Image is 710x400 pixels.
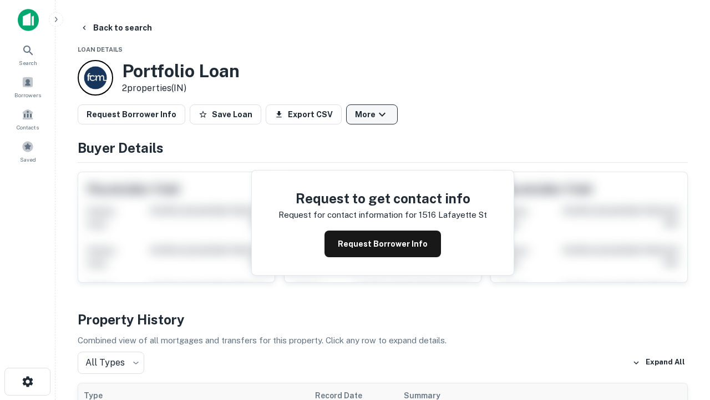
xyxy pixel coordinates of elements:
p: 1516 lafayette st [419,208,487,222]
h4: Property History [78,309,688,329]
a: Borrowers [3,72,52,102]
div: All Types [78,352,144,374]
h4: Buyer Details [78,138,688,158]
button: Save Loan [190,104,261,124]
h3: Portfolio Loan [122,61,240,82]
button: Expand All [630,354,688,371]
a: Search [3,39,52,69]
span: Search [19,58,37,67]
img: capitalize-icon.png [18,9,39,31]
button: More [346,104,398,124]
p: Combined view of all mortgages and transfers for this property. Click any row to expand details. [78,334,688,347]
a: Saved [3,136,52,166]
span: Borrowers [14,91,41,99]
p: Request for contact information for [278,208,417,222]
a: Contacts [3,104,52,134]
button: Request Borrower Info [324,231,441,257]
h4: Request to get contact info [278,188,487,208]
button: Request Borrower Info [78,104,185,124]
button: Back to search [75,18,156,38]
span: Saved [20,155,36,164]
span: Loan Details [78,46,123,53]
span: Contacts [17,123,39,132]
p: 2 properties (IN) [122,82,240,95]
iframe: Chat Widget [655,276,710,329]
button: Export CSV [266,104,342,124]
